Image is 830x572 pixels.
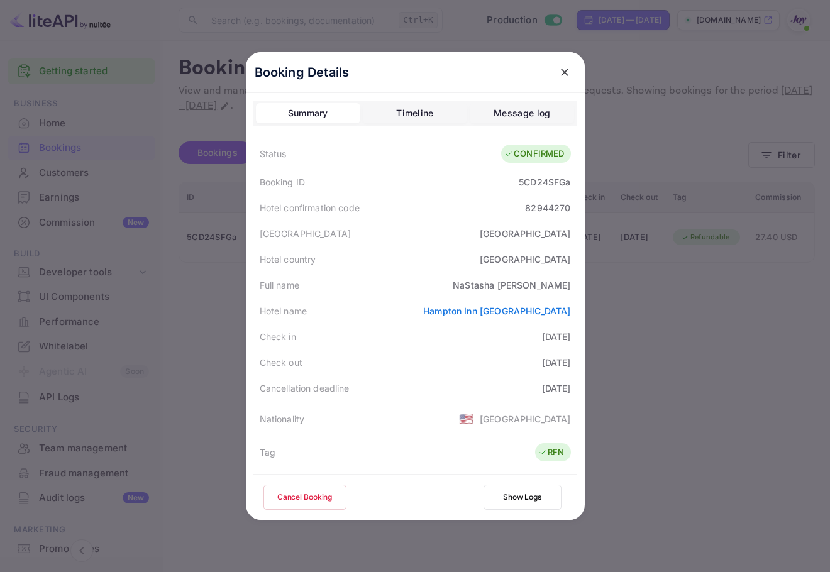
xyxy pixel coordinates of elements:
[484,485,562,510] button: Show Logs
[453,278,570,292] div: NaStasha [PERSON_NAME]
[260,304,307,317] div: Hotel name
[480,253,571,266] div: [GEOGRAPHIC_DATA]
[260,382,350,395] div: Cancellation deadline
[553,61,576,84] button: close
[263,485,346,510] button: Cancel Booking
[480,412,571,426] div: [GEOGRAPHIC_DATA]
[525,201,570,214] div: 82944270
[256,103,360,123] button: Summary
[260,356,302,369] div: Check out
[542,356,571,369] div: [DATE]
[542,330,571,343] div: [DATE]
[260,147,287,160] div: Status
[480,227,571,240] div: [GEOGRAPHIC_DATA]
[260,330,296,343] div: Check in
[504,148,564,160] div: CONFIRMED
[538,446,564,459] div: RFN
[260,227,351,240] div: [GEOGRAPHIC_DATA]
[255,63,350,82] p: Booking Details
[519,175,570,189] div: 5CD24SFGa
[494,106,550,121] div: Message log
[470,103,574,123] button: Message log
[423,305,570,316] a: Hampton Inn [GEOGRAPHIC_DATA]
[260,201,360,214] div: Hotel confirmation code
[459,407,473,430] span: United States
[260,175,306,189] div: Booking ID
[260,412,305,426] div: Nationality
[288,106,328,121] div: Summary
[396,106,433,121] div: Timeline
[363,103,467,123] button: Timeline
[260,446,275,459] div: Tag
[542,382,571,395] div: [DATE]
[260,278,299,292] div: Full name
[260,253,316,266] div: Hotel country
